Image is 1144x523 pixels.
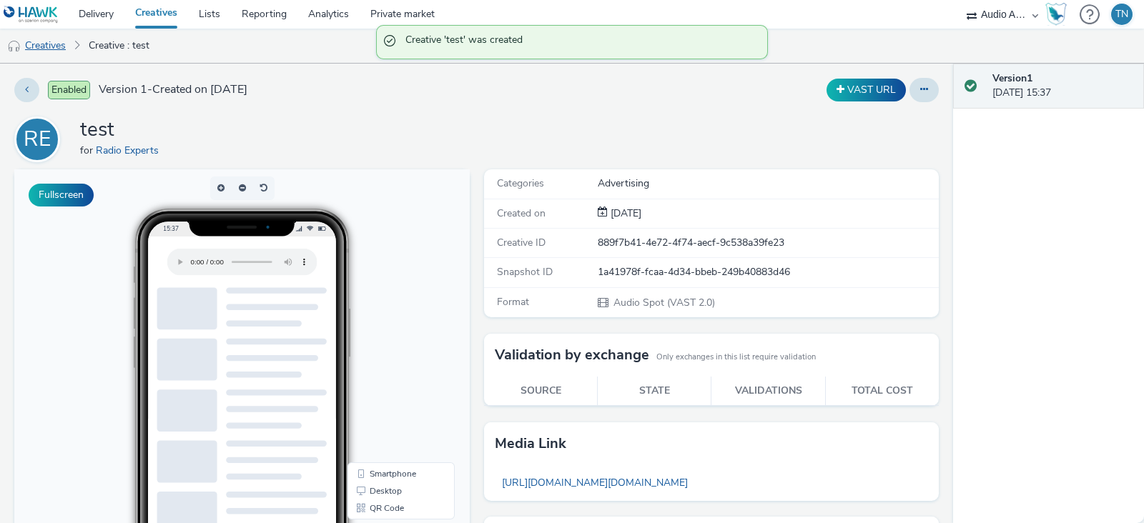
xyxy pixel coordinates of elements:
div: 889f7b41-4e72-4f74-aecf-9c538a39fe23 [598,236,938,250]
a: Radio Experts [96,144,164,157]
span: Creative ID [497,236,546,249]
th: State [598,377,711,406]
span: Version 1 - Created on [DATE] [99,81,247,98]
img: audio [7,39,21,54]
a: Creative : test [82,29,157,63]
div: Duplicate the creative as a VAST URL [823,79,909,101]
span: Categories [497,176,544,190]
img: undefined Logo [4,6,59,24]
a: RE [14,132,66,146]
span: Snapshot ID [497,265,553,279]
div: Advertising [598,176,938,191]
h3: Media link [495,433,566,454]
span: 15:37 [149,55,164,63]
span: Created on [497,206,546,220]
span: Format [497,295,529,309]
th: Total cost [825,377,939,406]
h1: test [80,116,164,144]
div: RE [24,119,51,159]
small: Only exchanges in this list require validation [656,352,816,363]
th: Source [484,377,598,406]
span: Enabled [48,81,90,99]
a: Hawk Academy [1045,3,1072,26]
li: Smartphone [336,296,438,313]
span: QR Code [355,334,390,343]
span: Creative 'test' was created [405,33,753,51]
span: Smartphone [355,300,402,309]
h3: Validation by exchange [495,344,649,366]
div: 1a41978f-fcaa-4d34-bbeb-249b40883d46 [598,265,938,279]
span: [DATE] [608,206,641,220]
button: VAST URL [827,79,906,101]
th: Validations [711,377,825,406]
a: [URL][DOMAIN_NAME][DOMAIN_NAME] [495,469,695,497]
div: [DATE] 15:37 [992,71,1133,101]
span: for [80,144,96,157]
span: Audio Spot (VAST 2.0) [612,296,715,309]
li: Desktop [336,313,438,330]
button: Fullscreen [29,184,94,206]
span: Desktop [355,317,388,326]
img: Hawk Academy [1045,3,1067,26]
div: Creation 21 August 2025, 15:37 [608,206,641,221]
li: QR Code [336,330,438,347]
div: TN [1115,4,1128,25]
strong: Version 1 [992,71,1032,85]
